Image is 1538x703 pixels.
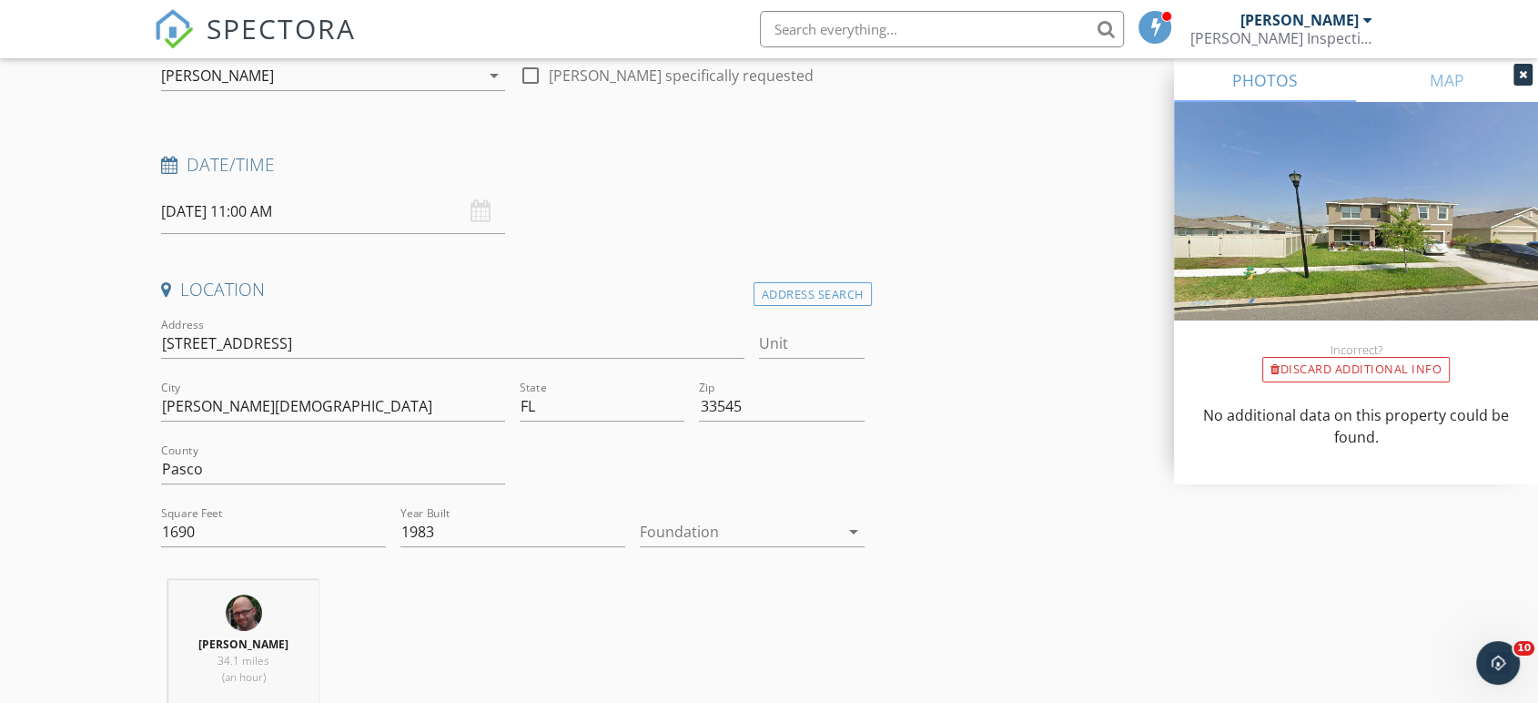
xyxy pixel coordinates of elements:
[1356,58,1538,102] a: MAP
[760,11,1124,47] input: Search everything...
[154,25,356,63] a: SPECTORA
[1190,29,1372,47] div: Neal Inspections LLC
[483,65,505,87] i: arrow_drop_down
[161,278,865,301] h4: Location
[1174,102,1538,364] img: streetview
[1262,357,1450,382] div: Discard Additional info
[549,66,814,85] label: [PERSON_NAME] specifically requested
[1513,641,1534,656] span: 10
[161,189,505,234] input: Select date
[207,9,356,47] span: SPECTORA
[1240,11,1359,29] div: [PERSON_NAME]
[226,595,262,631] img: troy_neal.jpg
[198,637,288,652] strong: [PERSON_NAME]
[154,9,194,49] img: The Best Home Inspection Software - Spectora
[218,653,269,668] span: 34.1 miles
[1174,58,1356,102] a: PHOTOS
[754,282,872,307] div: Address Search
[1196,404,1516,448] p: No additional data on this property could be found.
[1174,342,1538,357] div: Incorrect?
[1476,641,1520,685] iframe: Intercom live chat
[222,669,266,685] span: (an hour)
[161,153,865,177] h4: Date/Time
[161,67,274,84] div: [PERSON_NAME]
[843,521,865,543] i: arrow_drop_down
